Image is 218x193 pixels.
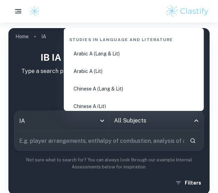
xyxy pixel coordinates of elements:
img: Clastify logo [165,4,210,18]
li: Arabic A (Lit) [66,63,201,79]
button: Search [187,135,199,147]
div: IA [14,111,109,131]
p: IA [41,33,46,40]
a: Clastify logo [25,6,40,16]
li: Arabic A (Lang & Lit) [66,46,201,62]
input: E.g. player arrangements, enthalpy of combustion, analysis of a big city... [14,131,184,151]
p: Not sure what to search for? You can always look through our example Internal Assessments below f... [14,157,204,171]
button: Filters [174,177,204,189]
h1: IB IA examples for all subjects [14,51,204,64]
button: Close [191,116,201,126]
li: Chinese A (Lit) [66,98,201,114]
p: Type a search phrase to find the most relevant IA examples for you [14,67,204,75]
li: Chinese A (Lang & Lit) [66,81,201,97]
div: Studies in Language and Literature [66,31,201,46]
a: Home [15,32,29,41]
img: Clastify logo [29,6,40,16]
